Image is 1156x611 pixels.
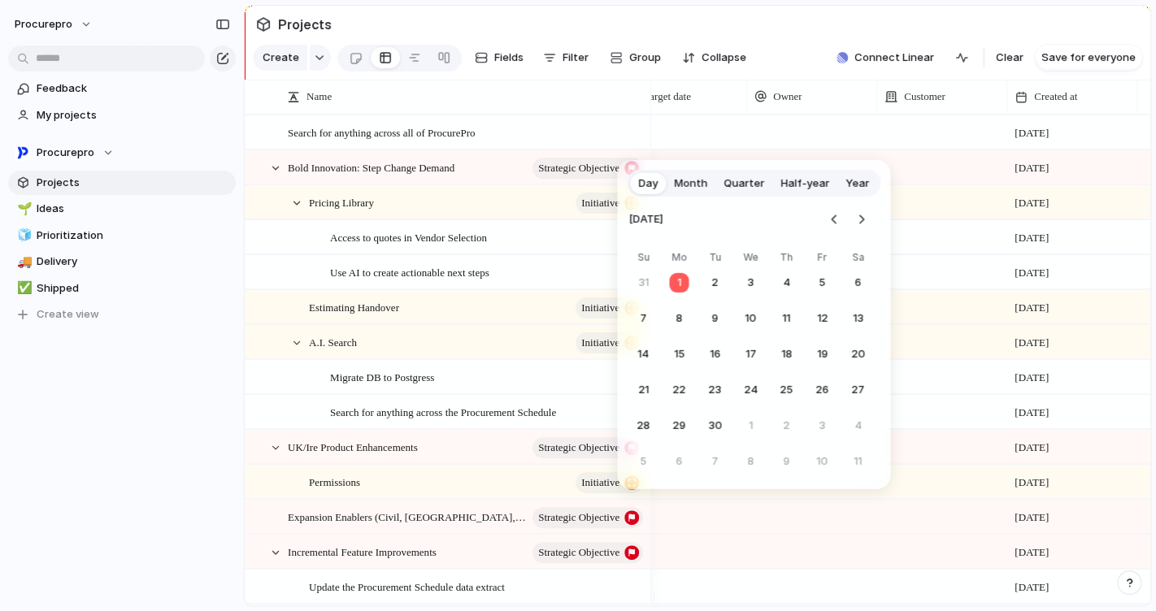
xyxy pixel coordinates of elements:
[807,268,837,297] button: Friday, September 5th, 2025
[807,340,837,369] button: Friday, September 19th, 2025
[772,170,837,196] button: Half-year
[837,170,877,196] button: Year
[850,208,872,231] button: Go to the Next Month
[664,250,693,268] th: Monday
[628,304,658,333] button: Sunday, September 7th, 2025
[628,268,658,297] button: Sunday, August 31st, 2025
[843,411,872,440] button: Saturday, October 4th, 2025
[700,340,729,369] button: Tuesday, September 16th, 2025
[771,250,801,268] th: Thursday
[700,411,729,440] button: Tuesday, September 30th, 2025
[638,175,658,192] span: Day
[674,175,707,192] span: Month
[736,268,765,297] button: Wednesday, September 3rd, 2025
[771,411,801,440] button: Thursday, October 2nd, 2025
[630,170,666,196] button: Day
[843,447,872,476] button: Saturday, October 11th, 2025
[666,170,715,196] button: Month
[771,304,801,333] button: Thursday, September 11th, 2025
[843,304,872,333] button: Saturday, September 13th, 2025
[807,447,837,476] button: Friday, October 10th, 2025
[664,268,693,297] button: Today, Monday, September 1st, 2025
[724,175,764,192] span: Quarter
[843,340,872,369] button: Saturday, September 20th, 2025
[771,340,801,369] button: Thursday, September 18th, 2025
[843,375,872,405] button: Saturday, September 27th, 2025
[845,175,869,192] span: Year
[628,250,872,476] table: September 2025
[771,375,801,405] button: Thursday, September 25th, 2025
[700,304,729,333] button: Tuesday, September 9th, 2025
[736,375,765,405] button: Wednesday, September 24th, 2025
[628,340,658,369] button: Sunday, September 14th, 2025
[807,411,837,440] button: Friday, October 3rd, 2025
[736,304,765,333] button: Wednesday, September 10th, 2025
[780,175,829,192] span: Half-year
[700,268,729,297] button: Tuesday, September 2nd, 2025
[664,447,693,476] button: Monday, October 6th, 2025
[664,411,693,440] button: Monday, September 29th, 2025
[771,447,801,476] button: Thursday, October 9th, 2025
[715,170,772,196] button: Quarter
[664,340,693,369] button: Monday, September 15th, 2025
[628,411,658,440] button: Sunday, September 28th, 2025
[807,375,837,405] button: Friday, September 26th, 2025
[664,375,693,405] button: Monday, September 22nd, 2025
[771,268,801,297] button: Thursday, September 4th, 2025
[823,208,845,231] button: Go to the Previous Month
[628,250,658,268] th: Sunday
[700,447,729,476] button: Tuesday, October 7th, 2025
[736,411,765,440] button: Wednesday, October 1st, 2025
[700,250,729,268] th: Tuesday
[807,250,837,268] th: Friday
[628,447,658,476] button: Sunday, October 5th, 2025
[628,201,663,237] span: [DATE]
[736,250,765,268] th: Wednesday
[628,375,658,405] button: Sunday, September 21st, 2025
[736,447,765,476] button: Wednesday, October 8th, 2025
[700,375,729,405] button: Tuesday, September 23rd, 2025
[664,304,693,333] button: Monday, September 8th, 2025
[843,250,872,268] th: Saturday
[736,340,765,369] button: Wednesday, September 17th, 2025
[807,304,837,333] button: Friday, September 12th, 2025
[843,268,872,297] button: Saturday, September 6th, 2025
